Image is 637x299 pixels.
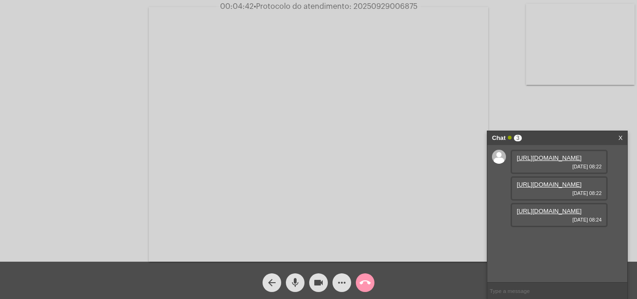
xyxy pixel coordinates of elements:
[487,283,627,299] input: Type a message
[508,136,512,139] span: Online
[618,131,623,145] a: X
[517,164,602,169] span: [DATE] 08:22
[514,135,522,141] span: 3
[254,3,256,10] span: •
[517,154,582,161] a: [URL][DOMAIN_NAME]
[313,277,324,288] mat-icon: videocam
[492,131,505,145] strong: Chat
[517,190,602,196] span: [DATE] 08:22
[266,277,277,288] mat-icon: arrow_back
[517,217,602,223] span: [DATE] 08:24
[220,3,254,10] span: 00:04:42
[517,208,582,215] a: [URL][DOMAIN_NAME]
[254,3,417,10] span: Protocolo do atendimento: 20250929006875
[336,277,347,288] mat-icon: more_horiz
[517,181,582,188] a: [URL][DOMAIN_NAME]
[290,277,301,288] mat-icon: mic
[360,277,371,288] mat-icon: call_end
